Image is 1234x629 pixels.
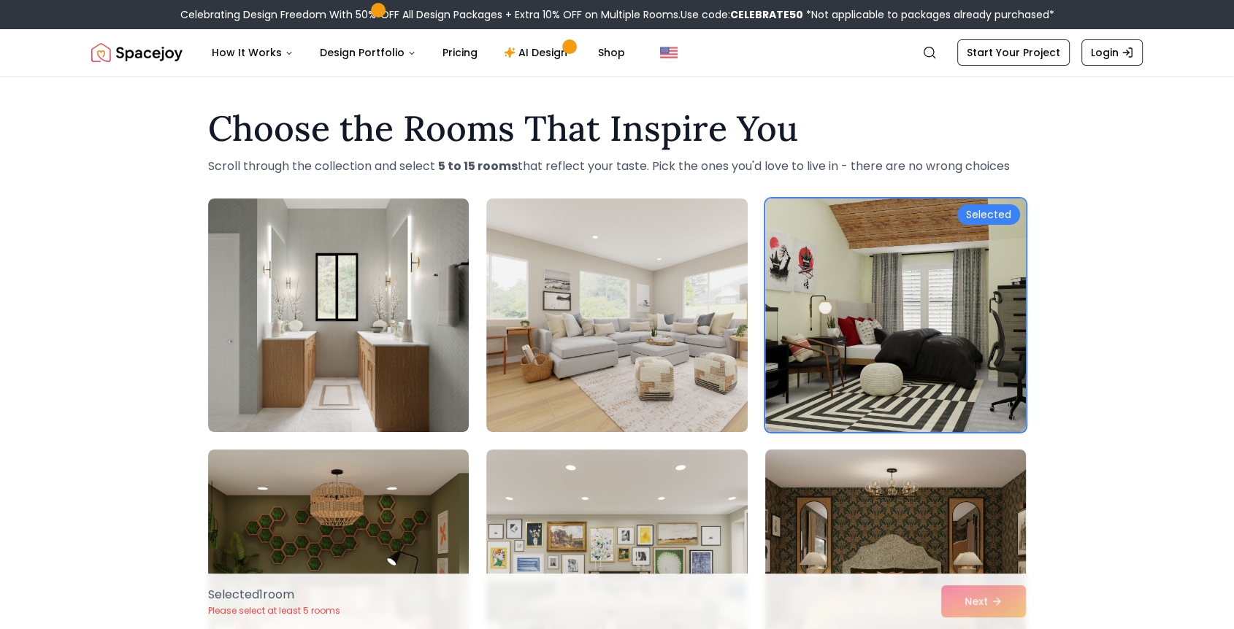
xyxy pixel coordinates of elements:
[200,38,305,67] button: How It Works
[308,38,428,67] button: Design Portfolio
[957,204,1020,225] div: Selected
[438,158,518,174] strong: 5 to 15 rooms
[91,38,183,67] a: Spacejoy
[91,38,183,67] img: Spacejoy Logo
[586,38,637,67] a: Shop
[180,7,1054,22] div: Celebrating Design Freedom With 50% OFF All Design Packages + Extra 10% OFF on Multiple Rooms.
[208,605,340,617] p: Please select at least 5 rooms
[91,29,1143,76] nav: Global
[1081,39,1143,66] a: Login
[486,198,747,432] img: Room room-2
[660,44,678,61] img: United States
[208,198,469,432] img: Room room-1
[208,586,340,603] p: Selected 1 room
[957,39,1070,66] a: Start Your Project
[208,158,1026,175] p: Scroll through the collection and select that reflect your taste. Pick the ones you'd love to liv...
[492,38,583,67] a: AI Design
[431,38,489,67] a: Pricing
[208,111,1026,146] h1: Choose the Rooms That Inspire You
[803,7,1054,22] span: *Not applicable to packages already purchased*
[200,38,637,67] nav: Main
[681,7,803,22] span: Use code:
[730,7,803,22] b: CELEBRATE50
[765,198,1026,432] img: Room room-3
